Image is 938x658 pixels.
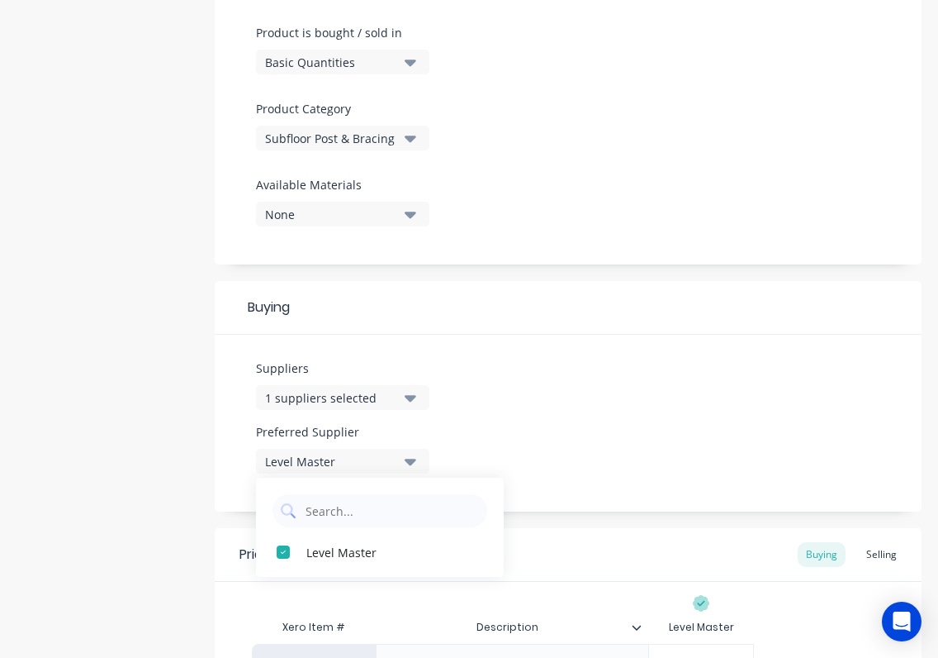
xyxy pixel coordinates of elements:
[252,611,376,644] div: Xero Item #
[858,542,905,567] div: Selling
[239,545,282,565] div: Pricing
[798,542,846,567] div: Buying
[256,126,429,150] button: Subfloor Post & Bracing
[256,423,429,441] label: Preferred Supplier
[265,54,397,71] div: Basic Quantities
[215,281,921,335] div: Buying
[265,453,397,470] div: Level Master
[882,602,921,641] div: Open Intercom Messenger
[256,50,429,74] button: Basic Quantities
[256,176,429,193] label: Available Materials
[265,206,397,223] div: None
[306,543,471,560] div: Level Master
[256,385,429,410] button: 1 suppliers selected
[256,100,421,117] label: Product Category
[256,449,429,474] button: Level Master
[376,611,648,644] div: Description
[265,130,397,147] div: Subfloor Post & Bracing
[256,24,421,41] label: Product is bought / sold in
[669,620,734,635] div: Level Master
[256,360,429,377] label: Suppliers
[304,494,479,527] input: Search...
[376,607,638,648] div: Description
[256,202,429,226] button: None
[265,389,397,407] div: 1 suppliers selected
